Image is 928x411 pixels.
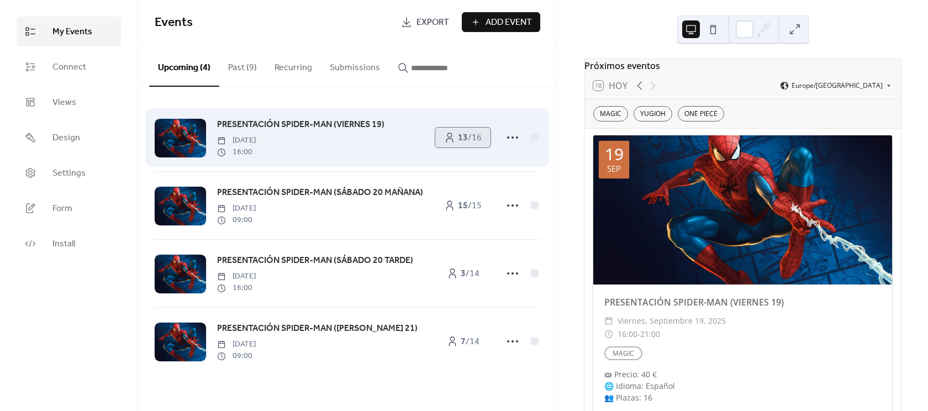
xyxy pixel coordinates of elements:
a: PRESENTACIÓN SPIDER-MAN (SÁBADO 20 MAÑANA) [217,186,423,200]
span: / 16 [458,131,482,145]
span: 16:00 [217,282,256,294]
span: My Events [52,25,92,39]
span: [DATE] [217,203,256,214]
span: Europe/[GEOGRAPHIC_DATA] [792,82,883,89]
span: viernes, septiembre 19, 2025 [618,314,726,328]
button: Past (9) [219,45,266,86]
span: 16:00 [217,146,256,158]
a: Form [17,193,121,223]
a: 15/15 [435,196,491,215]
a: My Events [17,17,121,46]
span: [DATE] [217,135,256,146]
a: Export [393,12,457,32]
b: 13 [458,129,468,146]
a: 7/14 [435,331,491,351]
span: Design [52,131,80,145]
span: Export [416,16,449,29]
span: / 15 [458,199,482,213]
div: MAGIC [593,106,628,122]
div: ​ [604,328,613,341]
span: Connect [52,61,86,74]
button: Add Event [462,12,540,32]
b: 15 [458,197,468,214]
a: PRESENTACIÓN SPIDER-MAN ([PERSON_NAME] 21) [217,322,418,336]
span: 09:00 [217,214,256,226]
a: 3/14 [435,264,491,283]
b: 3 [461,265,466,282]
span: [DATE] [217,271,256,282]
div: ​ [604,314,613,328]
span: 09:00 [217,350,256,362]
span: Form [52,202,72,215]
span: Views [52,96,76,109]
a: Settings [17,158,121,188]
span: PRESENTACIÓN SPIDER-MAN (VIERNES 19) [217,118,384,131]
b: 7 [461,333,466,350]
div: ONE PIECE [678,106,724,122]
a: Install [17,229,121,259]
button: Submissions [321,45,389,86]
span: Events [155,10,193,35]
a: 13/16 [435,128,491,147]
span: Settings [52,167,86,180]
div: Próximos eventos [584,59,901,72]
a: PRESENTACIÓN SPIDER-MAN (VIERNES 19) [217,118,384,132]
span: PRESENTACIÓN SPIDER-MAN (SÁBADO 20 MAÑANA) [217,186,423,199]
a: Connect [17,52,121,82]
a: PRESENTACIÓN SPIDER-MAN (SÁBADO 20 TARDE) [217,254,413,268]
div: PRESENTACIÓN SPIDER-MAN (VIERNES 19) [593,296,892,309]
button: Recurring [266,45,321,86]
div: sep [607,165,621,173]
span: PRESENTACIÓN SPIDER-MAN ([PERSON_NAME] 21) [217,322,418,335]
span: [DATE] [217,339,256,350]
span: 16:00 [618,328,637,341]
span: 21:00 [640,328,660,341]
span: Install [52,238,75,251]
span: Add Event [486,16,532,29]
span: / 14 [461,267,479,281]
div: YUGIOH [634,106,672,122]
a: Views [17,87,121,117]
span: - [637,328,640,341]
div: 19 [605,146,624,162]
a: Design [17,123,121,152]
button: Upcoming (4) [149,45,219,87]
span: / 14 [461,335,479,349]
span: PRESENTACIÓN SPIDER-MAN (SÁBADO 20 TARDE) [217,254,413,267]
